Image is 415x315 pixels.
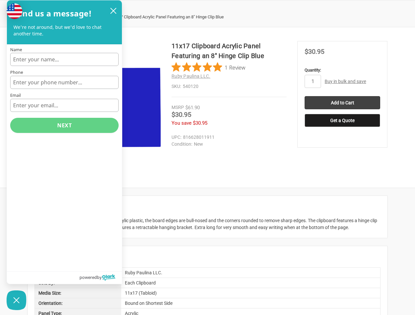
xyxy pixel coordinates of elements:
[10,99,119,112] input: Email
[7,290,26,310] button: Close Chatbox
[305,114,380,127] button: Get a Quote
[225,62,245,72] span: 1 Review
[172,62,245,72] button: Rated 5 out of 5 stars from 1 reviews. Jump to reviews.
[193,120,207,126] span: $30.95
[172,141,284,148] dd: New
[10,48,119,52] label: Name
[325,79,366,84] a: Buy in bulk and save
[172,41,287,61] h1: 11x17 Clipboard Acrylic Panel Featuring an 8" Hinge Clip Blue
[121,298,380,308] div: Bound on Shortest Side
[172,134,284,141] dd: 816628011911
[172,104,184,111] div: MSRP
[80,273,97,282] span: powered
[35,298,121,308] div: Orientation:
[35,253,380,263] h2: Extra Information
[121,268,380,278] div: Ruby Paulina LLC.
[10,93,119,97] label: Email
[108,6,119,16] button: close chatbox
[172,141,192,148] dt: Condition:
[35,288,121,298] div: Media Size:
[305,48,324,55] span: $30.95
[172,83,181,90] dt: SKU:
[7,3,22,19] img: duty and tax information for United States
[35,217,380,231] div: This product is made from a thick 3/16'' Acrylic plastic, the board edges are bull-nosed and the ...
[172,111,191,118] span: $30.95
[13,24,115,37] p: We're not around, but we'd love to chat another time.
[13,7,92,20] h2: Send us a message!
[35,203,380,213] h2: Description
[10,76,119,89] input: Phone
[172,134,181,141] dt: UPC:
[305,96,380,109] input: Add to Cart
[305,67,380,73] label: Quantity:
[185,105,200,111] span: $61.90
[10,118,119,133] button: Next
[172,73,210,79] a: Ruby Paulina LLC.
[112,14,224,19] span: 11x17 Clipboard Acrylic Panel Featuring an 8" Hinge Clip Blue
[121,288,380,298] div: 11x17 (Tabloid)
[121,278,380,288] div: Each Clipboard
[97,273,102,282] span: by
[172,120,192,126] span: You save
[172,83,287,90] dd: 540120
[80,272,122,284] a: Powered by Olark
[10,53,119,66] input: Name
[10,70,119,74] label: Phone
